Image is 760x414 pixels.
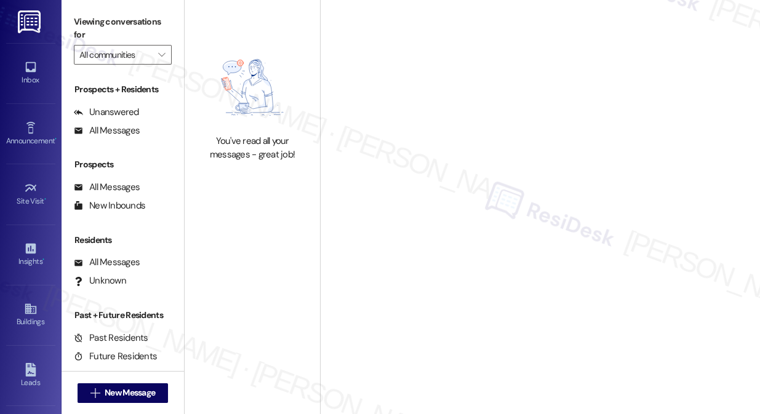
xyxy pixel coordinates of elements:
[79,45,152,65] input: All communities
[74,181,140,194] div: All Messages
[105,386,155,399] span: New Message
[6,178,55,211] a: Site Visit •
[55,135,57,143] span: •
[74,256,140,269] div: All Messages
[6,57,55,90] a: Inbox
[62,309,184,322] div: Past + Future Residents
[74,274,126,287] div: Unknown
[6,298,55,332] a: Buildings
[18,10,43,33] img: ResiDesk Logo
[74,199,145,212] div: New Inbounds
[78,383,169,403] button: New Message
[90,388,100,398] i: 
[198,135,306,161] div: You've read all your messages - great job!
[74,106,139,119] div: Unanswered
[6,238,55,271] a: Insights •
[42,255,44,264] span: •
[62,234,184,247] div: Residents
[158,50,165,60] i: 
[74,332,148,344] div: Past Residents
[74,12,172,45] label: Viewing conversations for
[62,83,184,96] div: Prospects + Residents
[62,158,184,171] div: Prospects
[6,359,55,392] a: Leads
[74,350,157,363] div: Future Residents
[44,195,46,204] span: •
[74,124,140,137] div: All Messages
[198,46,306,129] img: empty-state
